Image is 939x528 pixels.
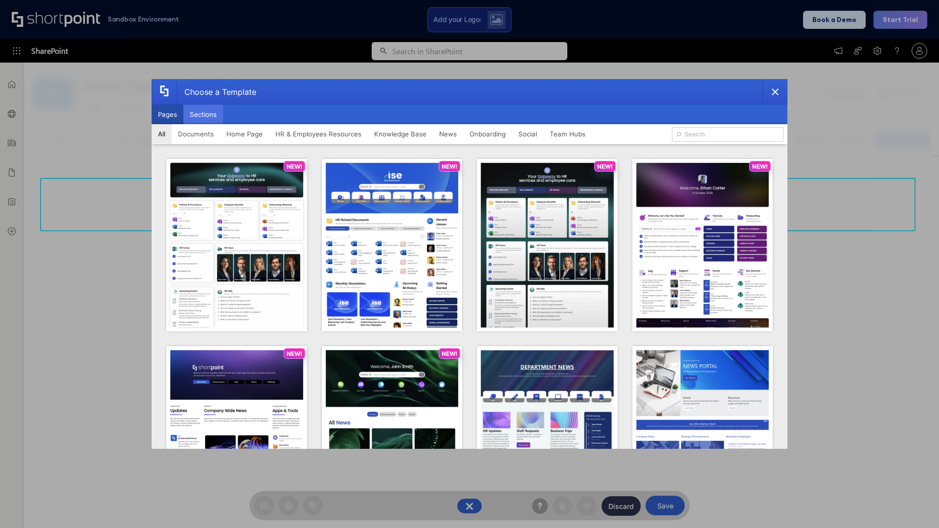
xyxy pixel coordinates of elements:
iframe: Chat Widget [763,415,939,528]
button: Pages [152,105,183,124]
p: NEW! [442,350,457,357]
div: Choose a Template [177,80,256,104]
button: HR & Employees Resources [269,124,368,144]
button: News [433,124,463,144]
p: NEW! [752,163,768,170]
p: NEW! [287,163,302,170]
button: Home Page [220,124,269,144]
button: Sections [183,105,223,124]
button: Onboarding [463,124,512,144]
p: NEW! [287,350,302,357]
input: Search [672,127,783,142]
button: Documents [172,124,220,144]
button: Team Hubs [543,124,592,144]
div: template selector [152,79,787,449]
p: NEW! [442,163,457,170]
button: All [152,124,172,144]
p: NEW! [597,163,613,170]
button: Social [512,124,543,144]
button: Knowledge Base [368,124,433,144]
